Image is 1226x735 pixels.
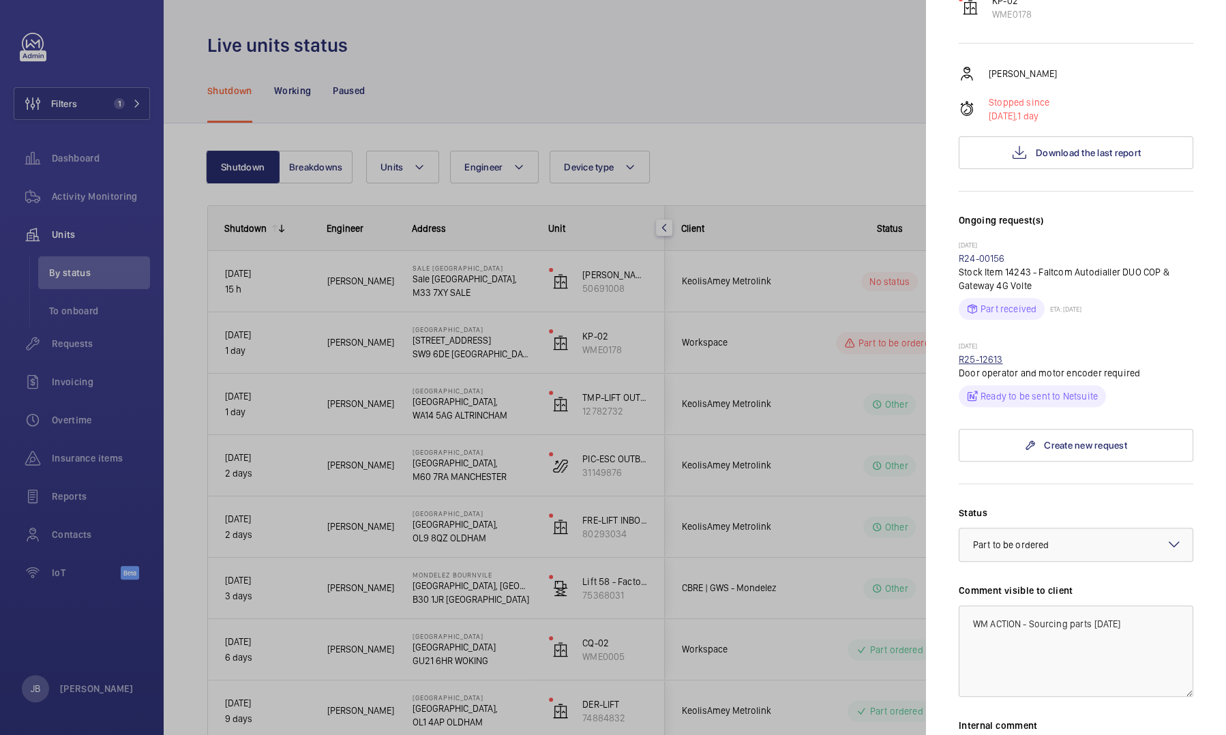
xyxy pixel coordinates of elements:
[959,584,1193,597] label: Comment visible to client
[959,719,1193,732] label: Internal comment
[959,342,1193,352] p: [DATE]
[959,136,1193,169] button: Download the last report
[1036,147,1141,158] span: Download the last report
[1045,305,1081,313] p: ETA: [DATE]
[989,109,1049,123] p: 1 day
[959,265,1193,292] p: Stock Item 14243 - Faltcom Autodialler DUO COP & Gateway 4G Volte
[959,213,1193,241] h3: Ongoing request(s)
[989,110,1017,121] span: [DATE],
[981,389,1098,403] p: Ready to be sent to Netsuite
[959,253,1005,264] a: R24-00156
[959,366,1193,380] p: Door operator and motor encoder required
[959,354,1003,365] a: R25-12613
[959,429,1193,462] a: Create new request
[973,539,1049,550] span: Part to be ordered
[981,302,1036,316] p: Part received
[989,67,1057,80] p: [PERSON_NAME]
[959,506,1193,520] label: Status
[992,7,1032,21] p: WME0178
[989,95,1049,109] p: Stopped since
[959,241,1193,252] p: [DATE]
